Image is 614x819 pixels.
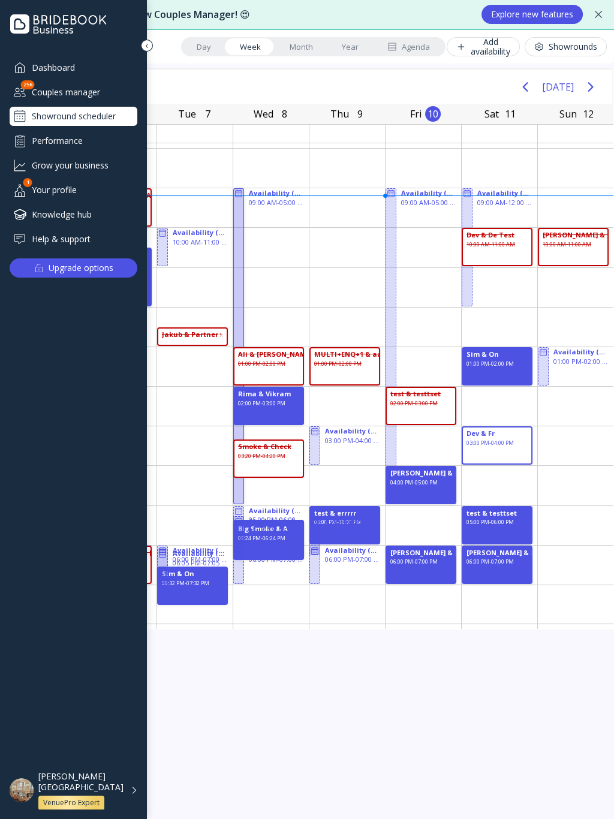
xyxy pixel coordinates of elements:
div: Dev & Fr [466,429,495,438]
div: [PERSON_NAME] & [PERSON_NAME] [390,548,510,558]
a: Month [275,38,327,55]
div: 10 [425,106,441,122]
div: Tue [174,106,200,122]
div: Smoke & Check, 03:20 PM - 04:20 PM [233,439,304,478]
a: Performance [10,131,137,150]
div: Jessica & Chris, 06:00 PM - 07:00 PM [462,545,532,585]
button: Explore new features [481,5,583,24]
button: Previous page [513,75,537,99]
div: Ali & Ila, 01:00 PM - 02:00 PM [233,347,304,386]
div: Sat [481,106,502,122]
div: Availability (Private showrounds), 03:00 PM - 04:00 PM [309,426,380,465]
a: Day [182,38,225,55]
div: 10:00 AM - 11:00 AM [543,241,591,264]
div: 8 [277,106,293,122]
div: Sim & On, 01:00 PM - 02:00 PM [462,347,532,386]
div: [PERSON_NAME] & [PERSON_NAME] [466,548,586,558]
div: 11 [502,106,518,122]
div: Sim & On [162,569,194,579]
div: 06:00 PM - 07:00 PM [466,558,514,581]
div: Jessica & Chris, 04:00 PM - 05:00 PM [386,465,456,505]
div: test & testtset, 05:00 PM - 06:00 PM [462,505,532,545]
div: Availability (Private showrounds), 06:05 PM - 07:05 PM [157,548,228,588]
div: Wed [250,106,277,122]
a: Knowledge hub [10,204,137,224]
div: Ali & [PERSON_NAME] [238,350,312,359]
div: 05:24 PM - 06:24 PM [238,535,285,558]
a: Couples manager256 [10,82,137,102]
div: Jessica & Chris, 06:00 PM - 07:00 PM [386,545,456,585]
div: Sun [556,106,580,122]
div: MULTI+ENQ+1 & aaaa, 01:00 PM - 02:00 PM [309,347,380,386]
div: Sim & On [466,350,499,359]
div: 01:00 PM - 02:00 PM [466,360,514,383]
div: 256 [21,80,35,89]
div: 03:00 PM - 04:00 PM [466,439,514,462]
div: Sim & On, 05:21 PM - 06:21 PM [233,519,304,559]
div: test & testtset, 02:00 PM - 03:00 PM [386,386,456,426]
div: Smoke & Check [238,442,291,451]
a: Week [225,38,275,55]
a: Help & support [10,229,137,249]
div: Your profile [10,180,137,200]
div: test & errrrr [314,508,356,518]
img: dpr=1,fit=cover,g=face,w=48,h=48 [10,778,34,802]
div: 10:00 AM - 11:00 AM [466,241,515,264]
div: Availability (Private showrounds), 10:00 AM - 11:00 AM [157,227,228,267]
div: Upgrade options [49,260,113,276]
a: Your profile1 [10,180,137,200]
div: Dev & De Test [466,230,514,240]
div: test & errrrr, 05:00 PM - 06:00 PM [309,505,380,545]
div: 06:32 PM - 07:32 PM [162,580,209,603]
div: Showrounds [534,42,597,52]
div: Big Smoke & A, 05:24 PM - 06:24 PM [233,521,304,561]
div: MULTI+ENQ+1 & aaaa [314,350,392,359]
div: test & testtset [466,508,517,518]
div: 05:00 PM - 06:00 PM [314,519,362,541]
a: Year [327,38,373,55]
div: Dev & Fr, 03:00 PM - 04:00 PM [462,426,532,465]
div: [PERSON_NAME] & [PERSON_NAME] [390,468,510,478]
div: 04:00 PM - 05:00 PM [390,479,438,502]
a: Grow your business [10,155,137,175]
div: Availability (Private showrounds), 01:00 PM - 02:00 PM [538,347,609,386]
div: Dashboard [10,58,137,77]
div: Jessica & Chris, 10:00 AM - 11:00 AM [538,227,609,267]
div: 01:00 PM - 02:00 PM [314,360,362,383]
div: Dev & De Test, 10:00 AM - 11:00 AM [462,227,532,267]
div: Jakub & Partner, 12:30 PM - 01:00 PM [157,327,228,347]
button: Showrounds [525,37,607,56]
button: Next page [579,75,603,99]
div: 9 [353,106,368,122]
div: 01:00 PM - 02:00 PM [238,360,285,383]
div: Availability (Private showrounds), 06:00 PM - 07:00 PM [233,545,304,585]
div: 12 [580,106,596,122]
div: Sim & On, 06:32 PM - 07:32 PM [157,566,228,606]
a: Showround scheduler [10,107,137,126]
div: Availability (Private showrounds), 06:00 PM - 07:00 PM [309,545,380,585]
button: Add availability [447,37,520,56]
div: 1 [23,178,32,187]
div: Thu [327,106,353,122]
div: 12:30 PM - 01:00 PM [219,332,223,339]
div: Jakub & Partner [162,330,218,339]
div: VenuePro Expert [43,798,100,808]
div: 05:00 PM - 06:00 PM [466,519,514,541]
button: Upgrade options [10,258,137,278]
div: Agenda [387,41,430,53]
div: Availability (Private showrounds), 09:00 AM - 05:00 PM [386,188,456,505]
div: test & testtset [390,389,441,399]
div: 02:00 PM - 03:00 PM [390,400,438,423]
div: [PERSON_NAME][GEOGRAPHIC_DATA] [38,771,124,793]
div: Fri [407,106,425,122]
div: Availability (Private showrounds), 05:17 PM - 06:17 PM [309,516,380,556]
div: Rima & Vikram [238,389,291,399]
div: 7 [200,106,215,122]
div: Rima & Vikram, 02:00 PM - 03:00 PM [233,386,304,426]
div: Availability (Private showrounds), 05:16 PM - 06:16 PM [233,516,304,555]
